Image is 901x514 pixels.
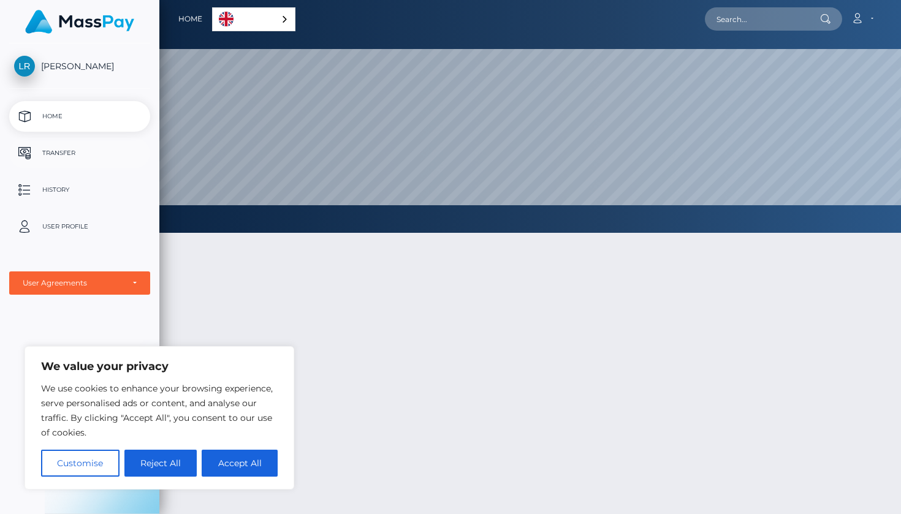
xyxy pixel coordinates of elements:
[14,217,145,236] p: User Profile
[212,7,295,31] aside: Language selected: English
[9,61,150,72] span: [PERSON_NAME]
[41,381,278,440] p: We use cookies to enhance your browsing experience, serve personalised ads or content, and analys...
[9,138,150,168] a: Transfer
[41,359,278,374] p: We value your privacy
[705,7,820,31] input: Search...
[9,175,150,205] a: History
[9,271,150,295] button: User Agreements
[23,278,123,288] div: User Agreements
[9,101,150,132] a: Home
[212,7,295,31] div: Language
[25,10,134,34] img: MassPay
[9,211,150,242] a: User Profile
[178,6,202,32] a: Home
[14,181,145,199] p: History
[202,450,278,477] button: Accept All
[213,8,295,31] a: English
[14,107,145,126] p: Home
[25,346,294,489] div: We value your privacy
[14,144,145,162] p: Transfer
[41,450,120,477] button: Customise
[124,450,197,477] button: Reject All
